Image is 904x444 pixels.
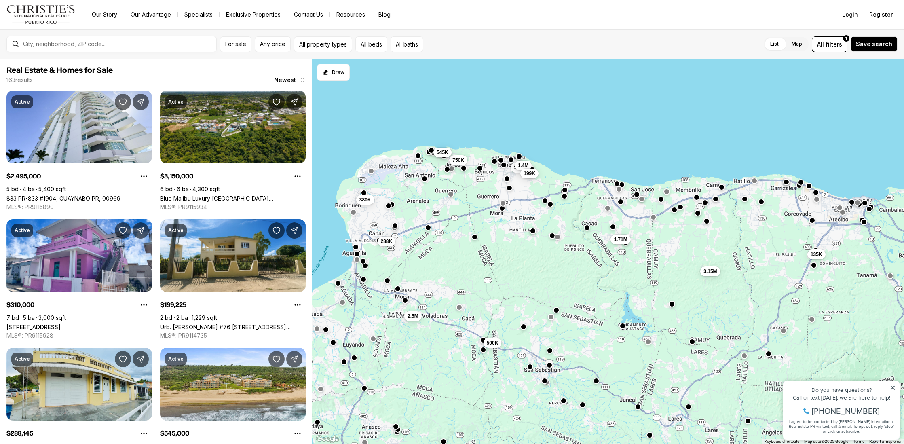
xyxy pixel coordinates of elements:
button: 545K [433,147,452,157]
img: logo [6,5,76,24]
button: 2.5M [404,311,422,321]
button: Save Property: 833 PR-833 #1904 [115,94,131,110]
p: 163 results [6,77,33,83]
span: 500K [487,340,498,346]
button: Contact Us [287,9,329,20]
button: Share Property [133,351,149,367]
span: [PHONE_NUMBER] [33,38,101,46]
span: 2.5M [408,313,418,319]
button: Share Property [286,222,302,239]
span: 288K [381,238,393,244]
p: Active [15,227,30,234]
button: 3.15M [700,266,720,276]
p: Active [168,227,184,234]
button: Allfilters1 [812,36,847,52]
a: Blue Malibu Luxury Villa QUINTAS DE CAMUY CARR. 2 KM. 94.0 INT. BO. YEGUADA, CAMUY PR, 00627 [160,195,306,202]
button: Share Property [133,222,149,239]
button: Save Property: 404 CALLE 7 [115,351,131,367]
button: Any price [255,36,291,52]
label: List [764,37,785,51]
span: filters [826,40,842,49]
p: Active [15,99,30,105]
button: Share Property [286,94,302,110]
span: 1.4M [518,162,529,169]
button: 288K [378,236,396,246]
button: Save search [851,36,898,52]
a: Urb. Corchado #76 CALLE ALEGRIA, ISABELA PR, 00662 [160,323,306,330]
a: Resources [330,9,372,20]
button: 500K [484,338,502,348]
span: Any price [260,41,285,47]
span: 545K [437,149,448,155]
a: Our Advantage [124,9,177,20]
button: Register [864,6,898,23]
button: Share Property [286,351,302,367]
button: 1.4M [515,161,532,170]
button: Save Property: Haudimar Beach Apartments BAJURAS, WARD #A206 [268,351,285,367]
button: Login [837,6,863,23]
span: 310K [514,164,526,171]
p: Active [15,356,30,362]
span: Save search [856,41,892,47]
button: Property options [136,425,152,442]
span: 1.71M [614,236,627,242]
div: Do you have questions? [8,18,117,24]
span: Real Estate & Homes for Sale [6,66,113,74]
span: 3.15M [703,268,717,274]
span: 380K [359,197,371,203]
button: 1.71M [610,234,630,244]
button: 135K [807,249,826,259]
a: Blog [372,9,397,20]
span: Newest [274,77,296,83]
button: Newest [269,72,310,88]
button: All property types [294,36,352,52]
p: Active [168,356,184,362]
span: 135K [811,251,822,257]
button: Property options [136,297,152,313]
span: All [817,40,824,49]
button: Property options [289,425,306,442]
span: Register [869,11,893,18]
span: Login [842,11,858,18]
button: Property options [289,168,306,184]
button: 199K [520,169,539,178]
div: Call or text [DATE], we are here to help! [8,26,117,32]
button: 750K [449,155,467,165]
label: Map [785,37,809,51]
p: Active [168,99,184,105]
span: 750K [452,156,464,163]
button: Property options [289,297,306,313]
a: Our Story [85,9,124,20]
button: Start drawing [317,64,350,81]
button: All baths [391,36,423,52]
a: Specialists [178,9,219,20]
span: I agree to be contacted by [PERSON_NAME] International Real Estate PR via text, call & email. To ... [10,50,115,65]
button: All beds [355,36,387,52]
button: Save Property: Urb. Corchado #76 CALLE ALEGRIA [268,222,285,239]
button: Save Property: Blue Malibu Luxury Villa QUINTAS DE CAMUY CARR. 2 KM. 94.0 INT. BO. YEGUADA [268,94,285,110]
a: Exclusive Properties [220,9,287,20]
button: Share Property [133,94,149,110]
button: 380K [356,195,374,205]
span: 1 [845,35,847,42]
span: For sale [225,41,246,47]
span: 199K [524,170,535,177]
button: 310K [511,163,529,172]
a: 833 PR-833 #1904, GUAYNABO PR, 00969 [6,195,120,202]
button: Property options [136,168,152,184]
button: Save Property: 165 LOS PINOS [115,222,131,239]
button: For sale [220,36,251,52]
a: 165 LOS PINOS, ISABELA PR, 00662 [6,323,61,330]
